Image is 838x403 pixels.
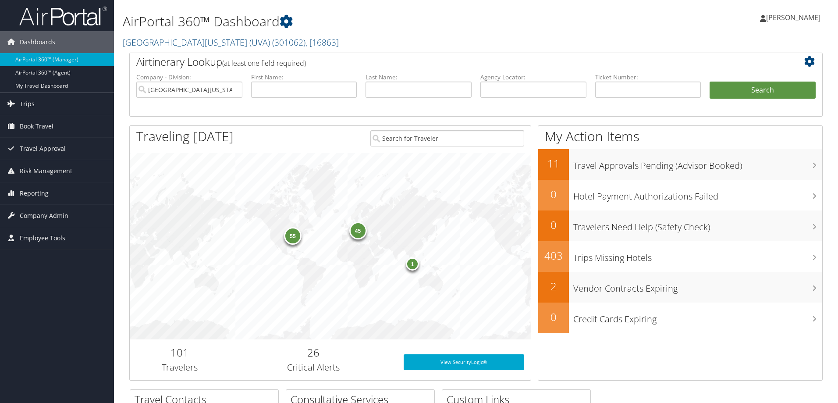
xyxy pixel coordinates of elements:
[538,248,569,263] h2: 403
[573,186,822,203] h3: Hotel Payment Authorizations Failed
[20,31,55,53] span: Dashboards
[305,36,339,48] span: , [ 16863 ]
[123,12,594,31] h1: AirPortal 360™ Dashboard
[136,345,224,360] h2: 101
[538,241,822,272] a: 403Trips Missing Hotels
[123,36,339,48] a: [GEOGRAPHIC_DATA][US_STATE] (UVA)
[222,58,306,68] span: (at least one field required)
[538,127,822,146] h1: My Action Items
[237,361,391,374] h3: Critical Alerts
[406,257,419,271] div: 1
[136,127,234,146] h1: Traveling [DATE]
[480,73,586,82] label: Agency Locator:
[766,13,820,22] span: [PERSON_NAME]
[284,227,302,245] div: 55
[366,73,472,82] label: Last Name:
[573,309,822,325] h3: Credit Cards Expiring
[760,4,829,31] a: [PERSON_NAME]
[20,182,49,204] span: Reporting
[573,278,822,295] h3: Vendor Contracts Expiring
[573,247,822,264] h3: Trips Missing Hotels
[538,272,822,303] a: 2Vendor Contracts Expiring
[538,187,569,202] h2: 0
[136,54,758,69] h2: Airtinerary Lookup
[538,218,569,232] h2: 0
[19,6,107,26] img: airportal-logo.png
[20,205,68,227] span: Company Admin
[272,36,305,48] span: ( 301062 )
[136,73,242,82] label: Company - Division:
[573,155,822,172] h3: Travel Approvals Pending (Advisor Booked)
[573,217,822,233] h3: Travelers Need Help (Safety Check)
[20,138,66,160] span: Travel Approval
[237,345,391,360] h2: 26
[538,303,822,333] a: 0Credit Cards Expiring
[20,93,35,115] span: Trips
[349,221,367,239] div: 45
[538,210,822,241] a: 0Travelers Need Help (Safety Check)
[20,115,53,137] span: Book Travel
[370,130,524,146] input: Search for Traveler
[710,82,816,99] button: Search
[538,149,822,180] a: 11Travel Approvals Pending (Advisor Booked)
[538,310,569,325] h2: 0
[538,156,569,171] h2: 11
[595,73,701,82] label: Ticket Number:
[136,361,224,374] h3: Travelers
[20,160,72,182] span: Risk Management
[404,354,524,370] a: View SecurityLogic®
[20,227,65,249] span: Employee Tools
[251,73,357,82] label: First Name:
[538,279,569,294] h2: 2
[538,180,822,210] a: 0Hotel Payment Authorizations Failed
